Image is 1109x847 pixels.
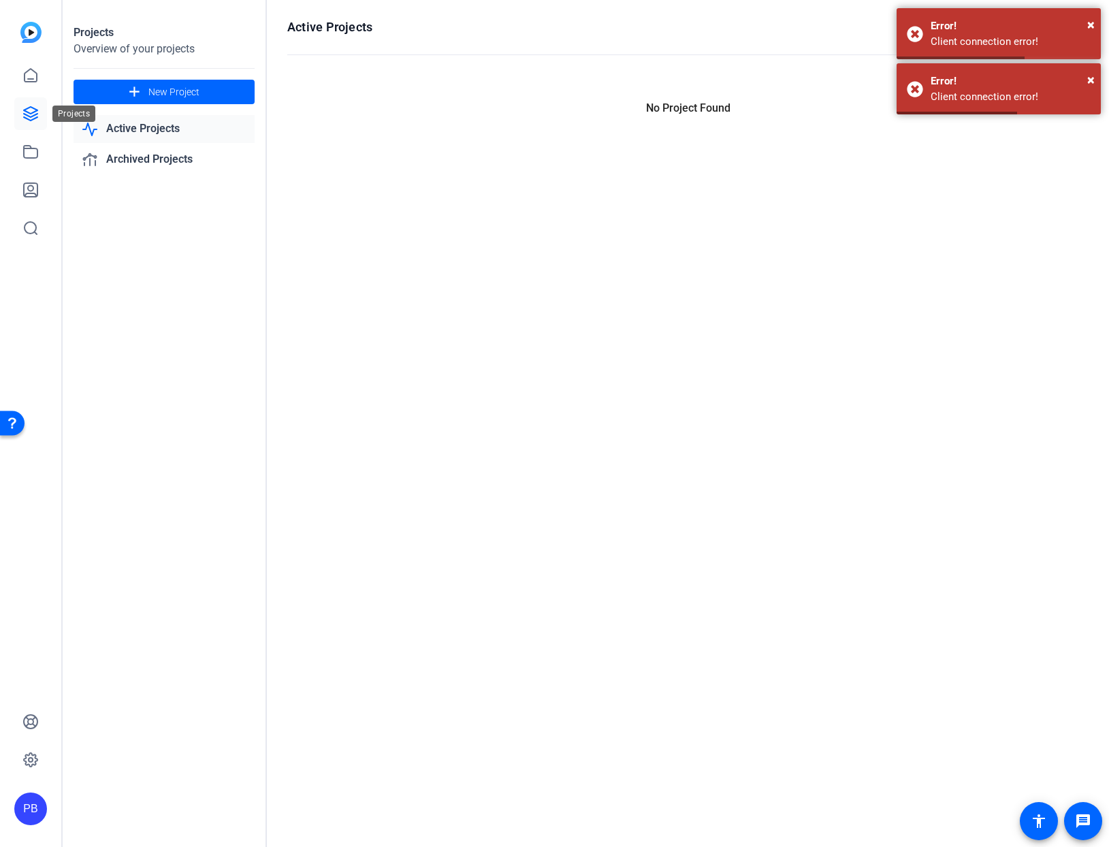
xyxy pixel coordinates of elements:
[1087,14,1095,35] button: Close
[931,34,1091,50] div: Client connection error!
[52,106,95,122] div: Projects
[74,25,255,41] div: Projects
[287,19,372,35] h1: Active Projects
[1087,69,1095,90] button: Close
[1087,71,1095,88] span: ×
[931,18,1091,34] div: Error!
[74,115,255,143] a: Active Projects
[126,84,143,101] mat-icon: add
[74,146,255,174] a: Archived Projects
[931,89,1091,105] div: Client connection error!
[20,22,42,43] img: blue-gradient.svg
[1075,813,1091,829] mat-icon: message
[287,100,1089,116] p: No Project Found
[74,41,255,57] div: Overview of your projects
[148,85,199,99] span: New Project
[14,793,47,825] div: PB
[1031,813,1047,829] mat-icon: accessibility
[74,80,255,104] button: New Project
[931,74,1091,89] div: Error!
[1087,16,1095,33] span: ×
